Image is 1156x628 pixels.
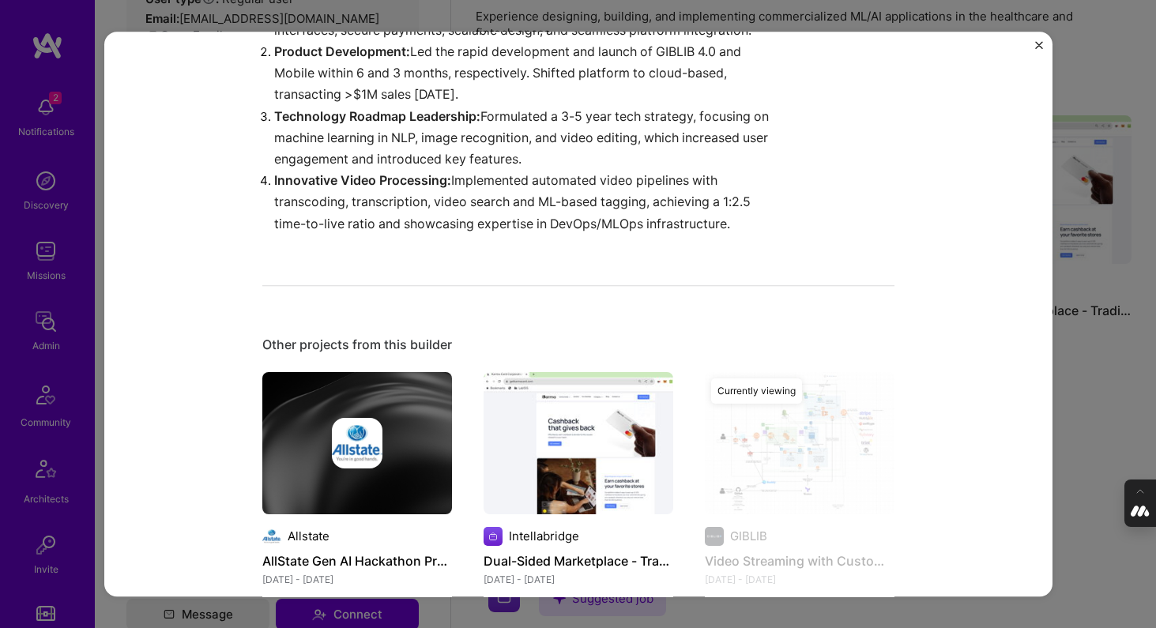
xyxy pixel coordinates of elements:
[262,571,452,588] div: [DATE] - [DATE]
[262,527,281,546] img: Company logo
[711,378,802,404] div: Currently viewing
[484,571,673,588] div: [DATE] - [DATE]
[509,528,579,544] div: Intellabridge
[274,172,451,188] strong: Innovative Video Processing:
[705,372,894,514] img: Video Streaming with Custom Purchase Workflow
[484,551,673,571] h4: Dual-Sided Marketplace - Trading, Lending, Cryptocurrency Purchasing
[262,551,452,571] h4: AllState Gen AI Hackathon Project
[274,106,776,171] p: Formulated a 3-5 year tech strategy, focusing on machine learning in NLP, image recognition, and ...
[262,372,452,514] img: cover
[274,170,776,235] p: Implemented automated video pipelines with transcoding, transcription, video search and ML-based ...
[484,527,503,546] img: Company logo
[288,528,329,544] div: Allstate
[1035,41,1043,58] button: Close
[274,108,480,124] strong: Technology Roadmap Leadership:
[484,372,673,514] img: Dual-Sided Marketplace - Trading, Lending, Cryptocurrency Purchasing
[274,41,776,106] p: Led the rapid development and launch of GIBLIB 4.0 and Mobile within 6 and 3 months, respectively...
[274,43,410,59] strong: Product Development:
[332,418,382,468] img: Company logo
[262,337,894,353] div: Other projects from this builder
